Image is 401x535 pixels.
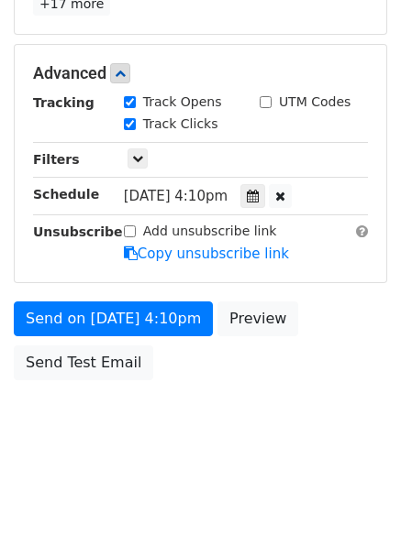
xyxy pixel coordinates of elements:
strong: Unsubscribe [33,224,123,239]
span: [DATE] 4:10pm [124,188,228,204]
a: Copy unsubscribe link [124,246,289,262]
a: Send Test Email [14,345,153,380]
label: Add unsubscribe link [143,222,277,241]
a: Send on [DATE] 4:10pm [14,301,213,336]
label: Track Clicks [143,115,218,134]
label: UTM Codes [279,93,351,112]
strong: Filters [33,152,80,167]
strong: Schedule [33,187,99,202]
label: Track Opens [143,93,222,112]
a: Preview [217,301,298,336]
iframe: Chat Widget [309,447,401,535]
h5: Advanced [33,63,368,83]
strong: Tracking [33,95,95,110]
